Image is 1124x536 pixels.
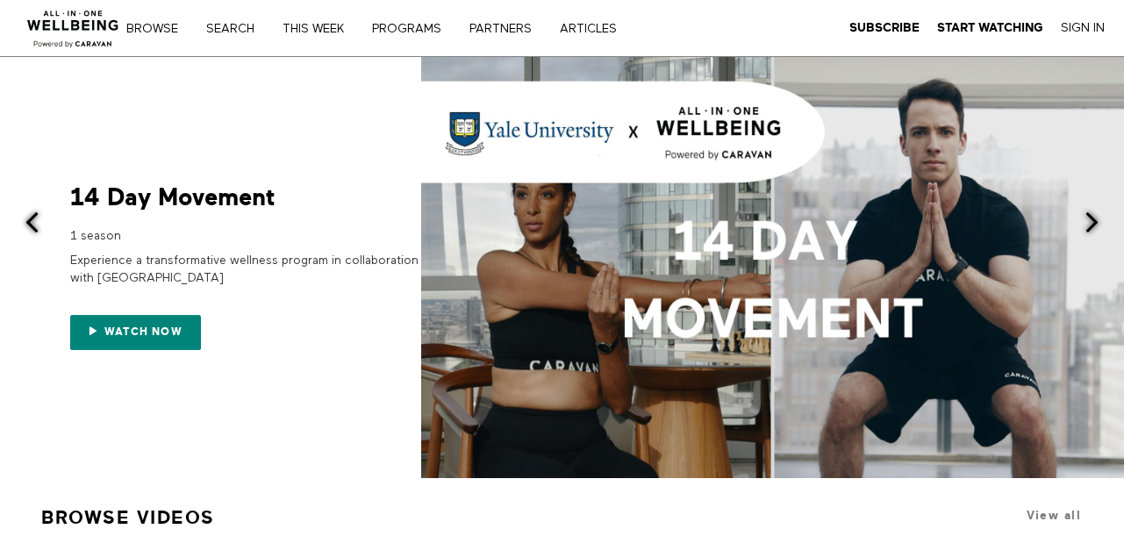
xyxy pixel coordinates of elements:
[41,499,215,536] a: Browse Videos
[463,23,550,35] a: PARTNERS
[139,19,653,37] nav: Primary
[849,20,920,36] a: Subscribe
[1027,509,1081,522] a: View all
[276,23,362,35] a: THIS WEEK
[937,21,1043,34] strong: Start Watching
[554,23,635,35] a: ARTICLES
[200,23,273,35] a: Search
[1061,20,1105,36] a: Sign In
[120,23,197,35] a: Browse
[849,21,920,34] strong: Subscribe
[937,20,1043,36] a: Start Watching
[366,23,460,35] a: PROGRAMS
